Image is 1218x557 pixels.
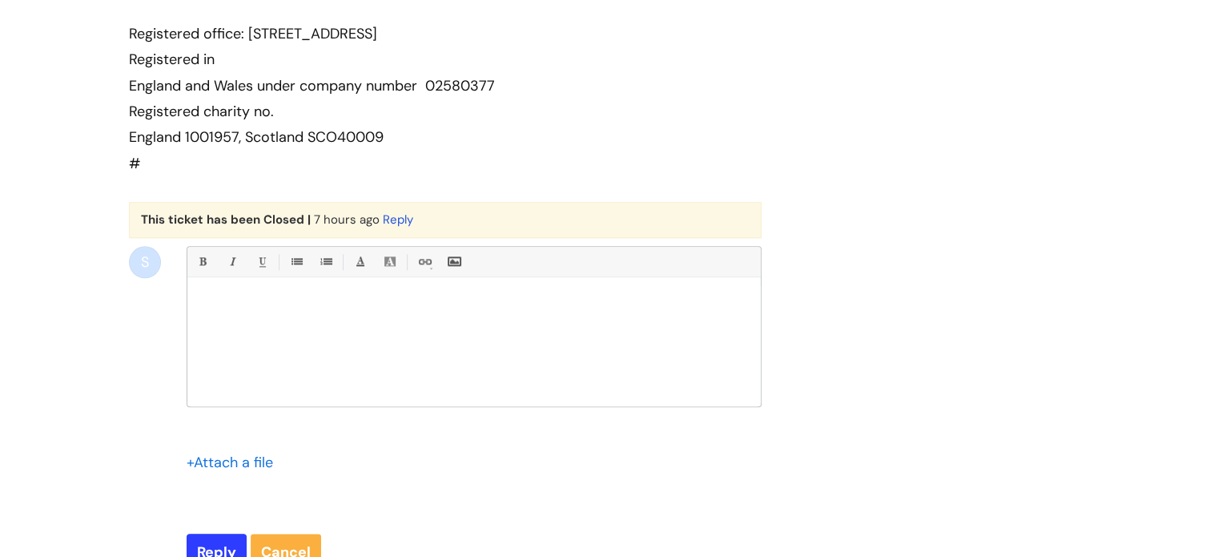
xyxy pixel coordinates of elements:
span: Wed, 1 Oct, 2025 at 1:04 AM [314,212,380,228]
a: Back Color [380,252,400,272]
div: Attach a file [187,450,283,475]
a: Font Color [350,252,370,272]
div: S [129,246,161,278]
a: Insert Image... [444,252,464,272]
a: Bold (Ctrl-B) [192,252,212,272]
a: Reply [383,212,413,228]
a: Italic (Ctrl-I) [222,252,242,272]
a: Link [414,252,434,272]
b: This ticket has been Closed | [141,212,311,228]
a: Underline(Ctrl-U) [251,252,271,272]
a: • Unordered List (Ctrl-Shift-7) [286,252,306,272]
a: 1. Ordered List (Ctrl-Shift-8) [316,252,336,272]
span: + [187,453,194,472]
